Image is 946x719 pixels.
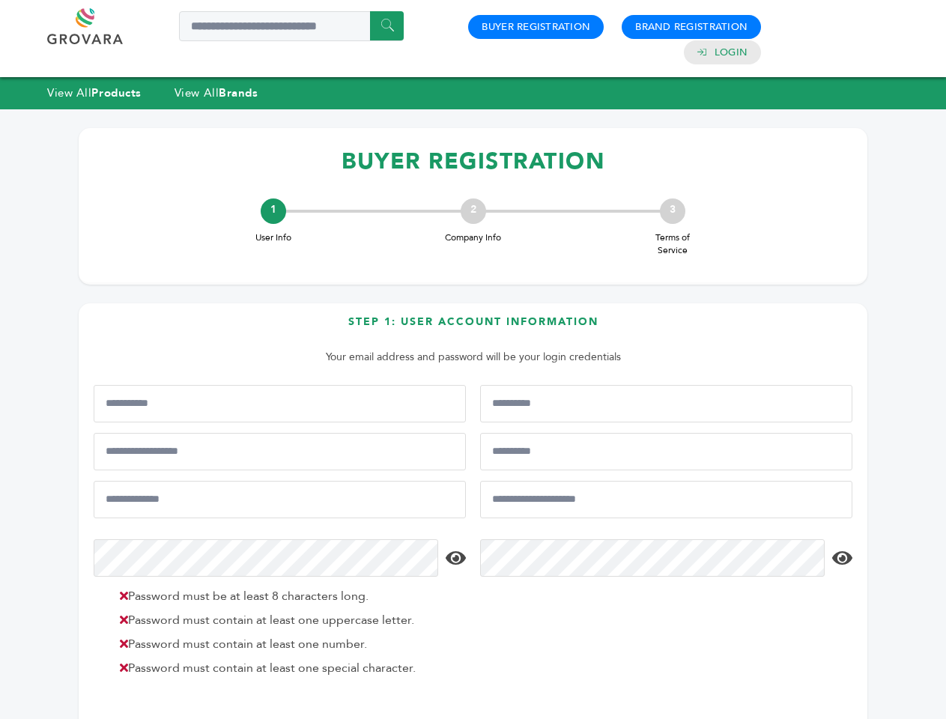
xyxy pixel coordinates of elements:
[94,539,438,577] input: Password*
[101,348,845,366] p: Your email address and password will be your login credentials
[112,587,462,605] li: Password must be at least 8 characters long.
[179,11,404,41] input: Search a product or brand...
[219,85,258,100] strong: Brands
[635,20,748,34] a: Brand Registration
[112,611,462,629] li: Password must contain at least one uppercase letter.
[94,481,466,518] input: Email Address*
[643,231,703,257] span: Terms of Service
[175,85,258,100] a: View AllBrands
[715,46,748,59] a: Login
[660,198,685,224] div: 3
[94,433,466,470] input: Mobile Phone Number
[480,539,825,577] input: Confirm Password*
[443,231,503,244] span: Company Info
[482,20,590,34] a: Buyer Registration
[112,659,462,677] li: Password must contain at least one special character.
[91,85,141,100] strong: Products
[94,315,852,341] h3: Step 1: User Account Information
[261,198,286,224] div: 1
[480,481,852,518] input: Confirm Email Address*
[461,198,486,224] div: 2
[480,385,852,422] input: Last Name*
[480,433,852,470] input: Job Title*
[243,231,303,244] span: User Info
[94,139,852,183] h1: BUYER REGISTRATION
[94,385,466,422] input: First Name*
[47,85,142,100] a: View AllProducts
[112,635,462,653] li: Password must contain at least one number.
